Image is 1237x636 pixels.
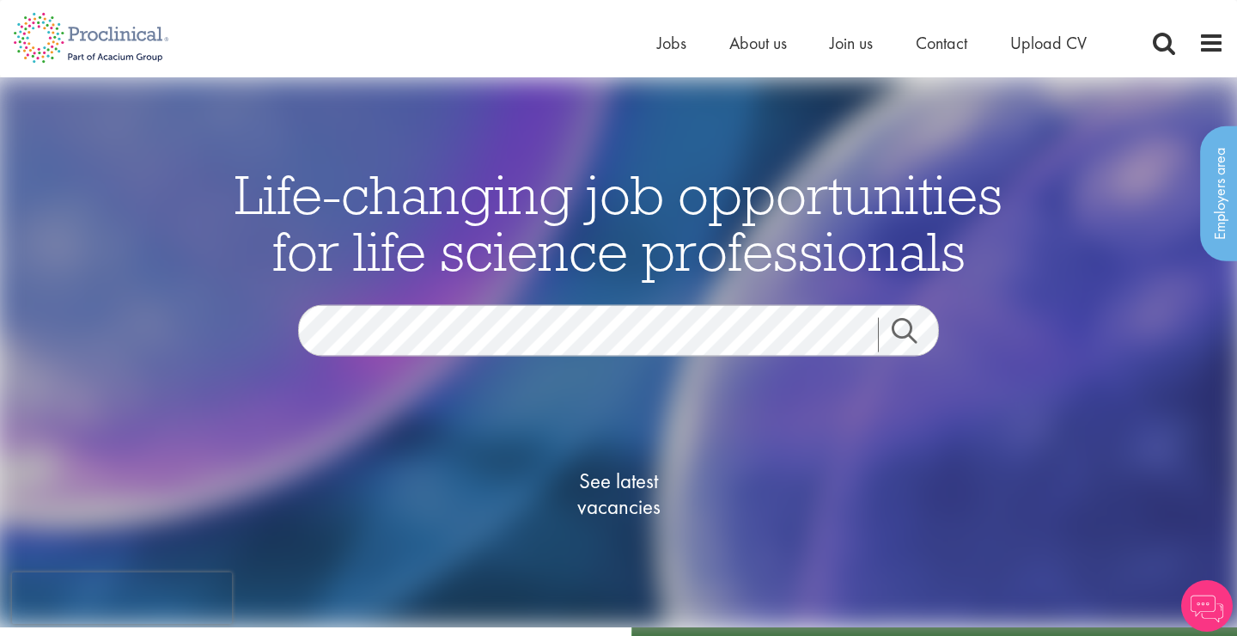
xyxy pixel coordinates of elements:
[830,32,873,54] a: Join us
[916,32,967,54] a: Contact
[1181,580,1233,632] img: Chatbot
[1010,32,1087,54] a: Upload CV
[878,318,952,352] a: Job search submit button
[533,468,704,520] span: See latest vacancies
[657,32,686,54] a: Jobs
[533,400,704,589] a: See latestvacancies
[12,572,232,624] iframe: reCAPTCHA
[729,32,787,54] a: About us
[235,160,1002,285] span: Life-changing job opportunities for life science professionals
